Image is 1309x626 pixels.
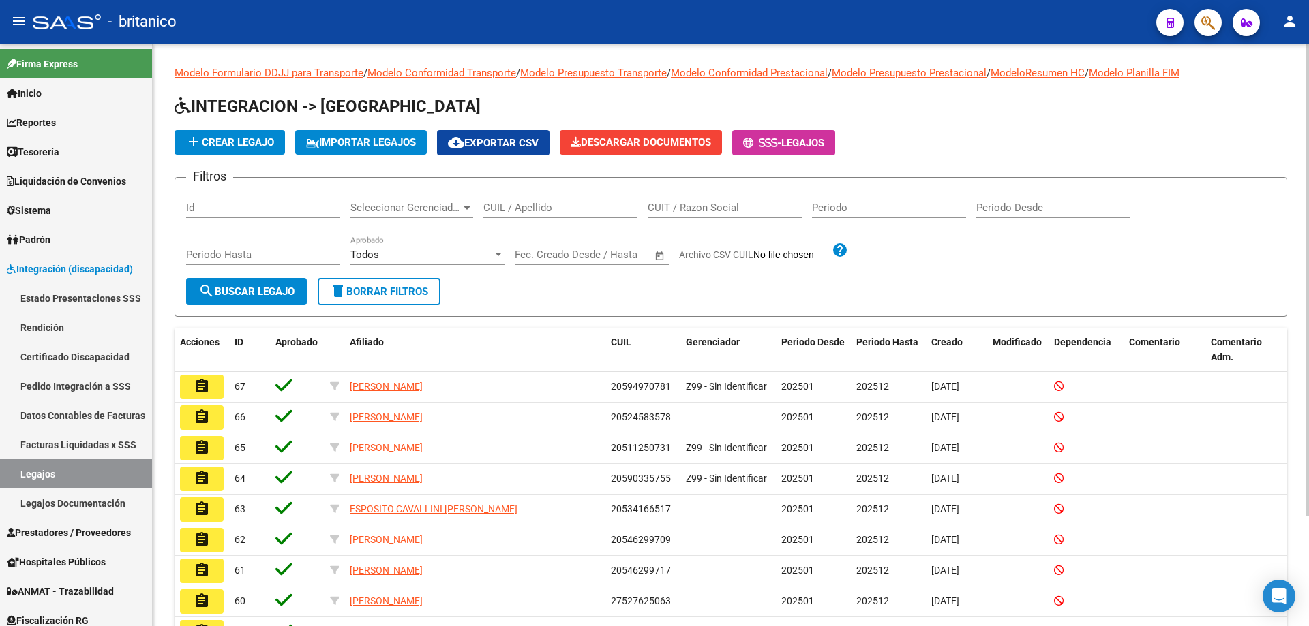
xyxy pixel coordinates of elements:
span: ANMAT - Trazabilidad [7,584,114,599]
button: Exportar CSV [437,130,550,155]
button: Buscar Legajo [186,278,307,305]
button: Descargar Documentos [560,130,722,155]
span: Gerenciador [686,337,740,347]
mat-icon: assignment [194,531,210,548]
span: - [743,137,781,149]
span: Liquidación de Convenios [7,174,126,189]
mat-icon: delete [330,283,346,299]
span: 67 [235,381,245,392]
span: [DATE] [931,565,959,576]
span: 20546299717 [611,565,671,576]
span: Prestadores / Proveedores [7,525,131,540]
span: 202501 [781,442,814,453]
span: 202512 [856,503,889,514]
span: Seleccionar Gerenciador [350,202,461,214]
mat-icon: assignment [194,593,210,609]
datatable-header-cell: Creado [926,328,987,373]
input: Fecha fin [582,249,648,261]
button: IMPORTAR LEGAJOS [295,130,427,155]
a: Modelo Presupuesto Prestacional [832,67,987,79]
span: 20511250731 [611,442,671,453]
span: 202501 [781,503,814,514]
span: Modificado [993,337,1042,347]
span: 202501 [781,595,814,606]
datatable-header-cell: Periodo Desde [776,328,851,373]
span: Descargar Documentos [571,136,711,148]
span: Exportar CSV [448,137,539,149]
span: INTEGRACION -> [GEOGRAPHIC_DATA] [175,97,481,116]
span: - britanico [108,7,177,37]
datatable-header-cell: Afiliado [344,328,605,373]
datatable-header-cell: Comentario [1124,328,1205,373]
span: 202512 [856,442,889,453]
span: Tesorería [7,144,59,159]
datatable-header-cell: Modificado [987,328,1049,373]
span: [DATE] [931,473,959,484]
span: [PERSON_NAME] [350,442,423,453]
datatable-header-cell: Dependencia [1049,328,1124,373]
span: 64 [235,473,245,484]
span: 202512 [856,595,889,606]
a: Modelo Presupuesto Transporte [520,67,667,79]
button: Crear Legajo [175,130,285,155]
mat-icon: add [185,134,202,150]
span: Todos [350,249,379,261]
a: ModeloResumen HC [991,67,1085,79]
span: [DATE] [931,381,959,392]
span: 20524583578 [611,411,671,422]
span: Borrar Filtros [330,285,428,298]
span: 202501 [781,565,814,576]
datatable-header-cell: Periodo Hasta [851,328,926,373]
span: Comentario Adm. [1211,337,1262,363]
span: Afiliado [350,337,384,347]
span: [PERSON_NAME] [350,534,423,545]
span: 65 [235,442,245,453]
button: -Legajos [732,130,835,155]
span: Legajos [781,137,824,149]
span: 202501 [781,381,814,392]
mat-icon: search [198,283,215,299]
span: 202501 [781,473,814,484]
mat-icon: assignment [194,409,210,425]
span: CUIL [611,337,631,347]
span: Creado [931,337,963,347]
datatable-header-cell: ID [229,328,270,373]
a: Modelo Conformidad Transporte [367,67,516,79]
span: 202501 [781,534,814,545]
span: [DATE] [931,595,959,606]
mat-icon: help [832,242,848,258]
mat-icon: assignment [194,439,210,456]
span: 60 [235,595,245,606]
mat-icon: menu [11,13,27,29]
span: 61 [235,565,245,576]
span: 20534166517 [611,503,671,514]
span: 27527625063 [611,595,671,606]
datatable-header-cell: Aprobado [270,328,325,373]
mat-icon: assignment [194,501,210,517]
a: Modelo Planilla FIM [1089,67,1179,79]
span: Z99 - Sin Identificar [686,473,767,484]
span: 63 [235,503,245,514]
span: ID [235,337,243,347]
mat-icon: assignment [194,470,210,486]
span: Z99 - Sin Identificar [686,442,767,453]
span: Aprobado [275,337,318,347]
datatable-header-cell: Gerenciador [680,328,776,373]
span: [PERSON_NAME] [350,381,423,392]
mat-icon: cloud_download [448,134,464,151]
span: IMPORTAR LEGAJOS [306,136,416,148]
span: Inicio [7,86,42,101]
span: 20590335755 [611,473,671,484]
span: [PERSON_NAME] [350,595,423,606]
div: Open Intercom Messenger [1263,580,1295,612]
a: Modelo Conformidad Prestacional [671,67,828,79]
span: [PERSON_NAME] [350,565,423,576]
span: 20546299709 [611,534,671,545]
span: 66 [235,411,245,422]
span: [DATE] [931,503,959,514]
span: Periodo Hasta [856,337,918,347]
span: Integración (discapacidad) [7,262,133,277]
span: Hospitales Públicos [7,554,106,569]
span: [DATE] [931,534,959,545]
mat-icon: assignment [194,378,210,394]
